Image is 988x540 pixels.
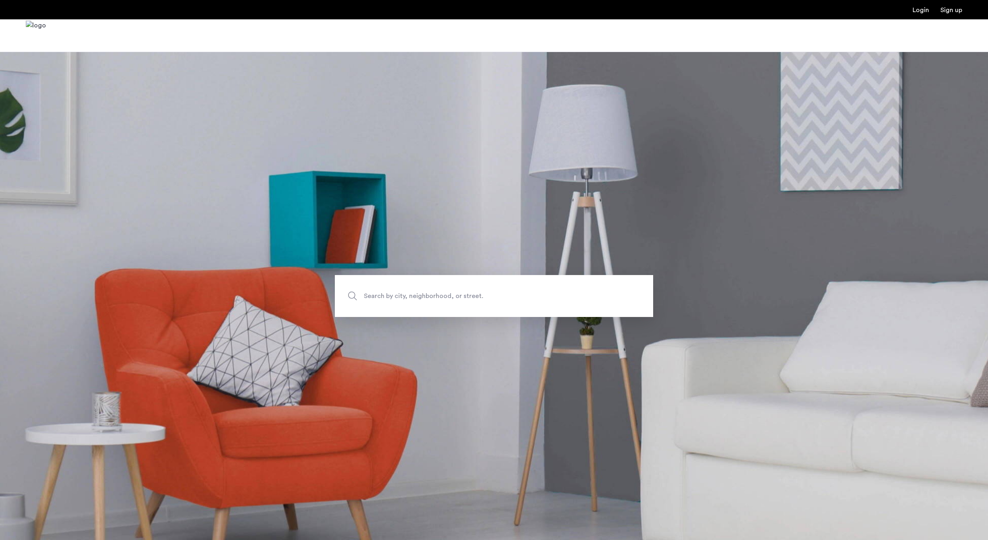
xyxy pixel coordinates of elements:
a: Registration [940,7,962,13]
a: Login [913,7,929,13]
img: logo [26,21,46,51]
a: Cazamio Logo [26,21,46,51]
span: Search by city, neighborhood, or street. [364,290,587,301]
input: Apartment Search [335,275,653,317]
